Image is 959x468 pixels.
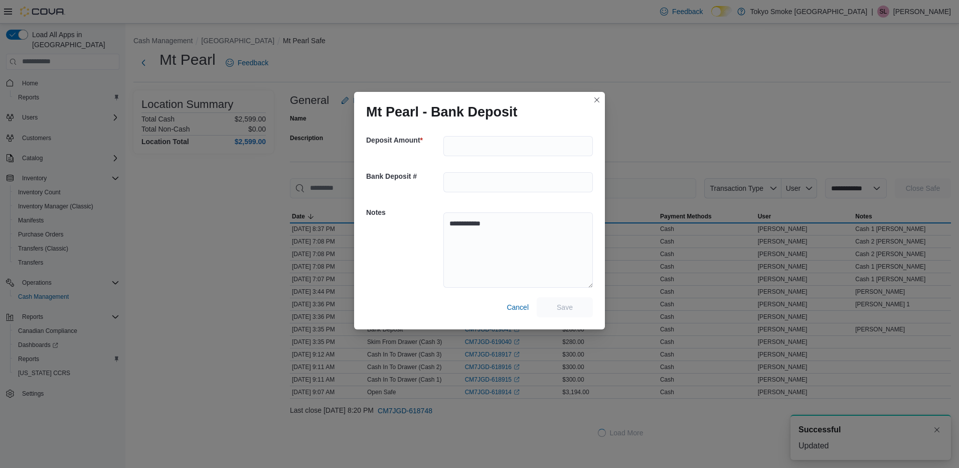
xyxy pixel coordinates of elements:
button: Closes this modal window [591,94,603,106]
span: Save [557,302,573,312]
h5: Bank Deposit # [366,166,441,186]
h5: Notes [366,202,441,222]
span: Cancel [507,302,529,312]
button: Cancel [503,297,533,317]
h1: Mt Pearl - Bank Deposit [366,104,518,120]
button: Save [537,297,593,317]
h5: Deposit Amount [366,130,441,150]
